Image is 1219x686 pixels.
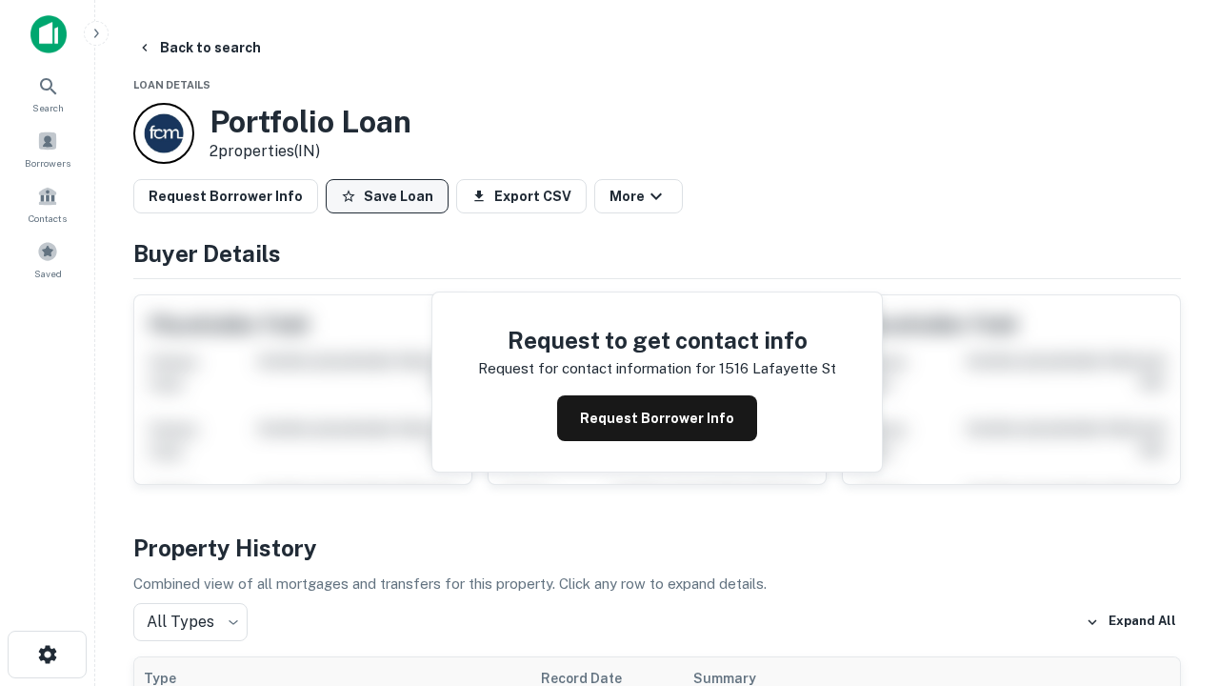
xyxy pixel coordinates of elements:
a: Borrowers [6,123,90,174]
button: Request Borrower Info [557,395,757,441]
span: Borrowers [25,155,70,171]
span: Saved [34,266,62,281]
h4: Property History [133,531,1181,565]
h4: Buyer Details [133,236,1181,271]
div: All Types [133,603,248,641]
button: Save Loan [326,179,449,213]
img: capitalize-icon.png [30,15,67,53]
span: Search [32,100,64,115]
button: Expand All [1081,608,1181,636]
button: Request Borrower Info [133,179,318,213]
button: Export CSV [456,179,587,213]
a: Saved [6,233,90,285]
p: Request for contact information for [478,357,715,380]
p: 2 properties (IN) [210,140,411,163]
p: 1516 lafayette st [719,357,836,380]
button: Back to search [130,30,269,65]
span: Loan Details [133,79,210,91]
h4: Request to get contact info [478,323,836,357]
iframe: Chat Widget [1124,534,1219,625]
p: Combined view of all mortgages and transfers for this property. Click any row to expand details. [133,573,1181,595]
a: Search [6,68,90,119]
span: Contacts [29,211,67,226]
button: More [594,179,683,213]
a: Contacts [6,178,90,230]
h3: Portfolio Loan [210,104,411,140]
